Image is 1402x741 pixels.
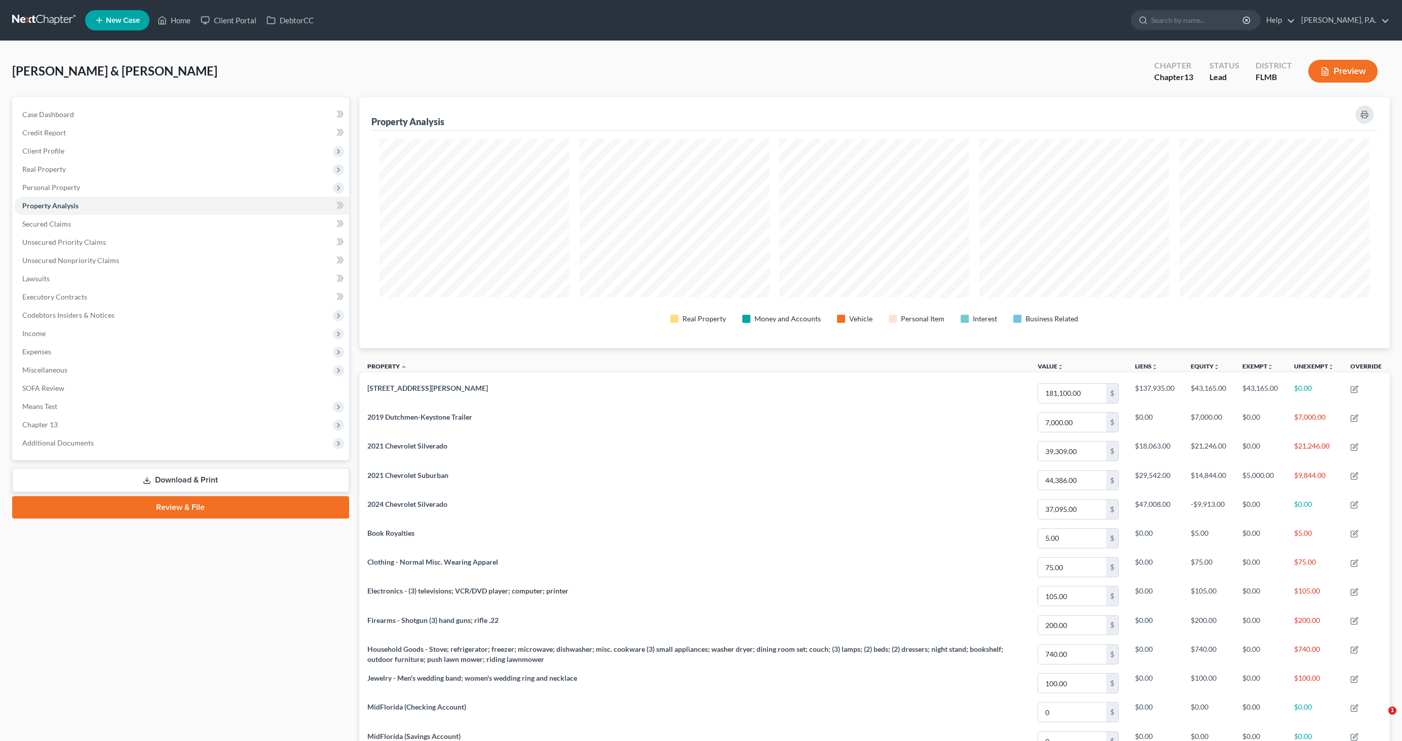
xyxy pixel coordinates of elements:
[1038,645,1106,664] input: 0.00
[1214,364,1220,370] i: unfold_more
[1106,384,1118,403] div: $
[14,233,349,251] a: Unsecured Priority Claims
[367,586,569,595] span: Electronics - (3) televisions; VCR/DVD player; computer; printer
[1209,60,1239,71] div: Status
[1183,669,1234,697] td: $100.00
[1183,698,1234,727] td: $0.00
[367,413,472,421] span: 2019 Dutchmen-Keystone Trailer
[1038,674,1106,693] input: 0.00
[1057,364,1064,370] i: unfold_more
[1106,616,1118,635] div: $
[367,362,407,370] a: Property expand_less
[22,238,106,246] span: Unsecured Priority Claims
[401,364,407,370] i: expand_less
[1328,364,1334,370] i: unfold_more
[1256,71,1292,83] div: FLMB
[1127,582,1183,611] td: $0.00
[901,314,944,324] div: Personal Item
[1234,582,1286,611] td: $0.00
[1152,364,1158,370] i: unfold_more
[22,347,51,356] span: Expenses
[1286,582,1342,611] td: $105.00
[1106,586,1118,606] div: $
[153,11,196,29] a: Home
[1127,698,1183,727] td: $0.00
[1286,495,1342,524] td: $0.00
[367,529,414,537] span: Book Royalties
[14,251,349,270] a: Unsecured Nonpriority Claims
[1242,362,1273,370] a: Exemptunfold_more
[22,183,80,192] span: Personal Property
[12,496,349,518] a: Review & File
[849,314,873,324] div: Vehicle
[22,384,64,392] span: SOFA Review
[1286,437,1342,466] td: $21,246.00
[973,314,997,324] div: Interest
[367,616,499,624] span: Firearms - Shotgun (3) hand guns; rifle .22
[1234,495,1286,524] td: $0.00
[1368,707,1392,731] iframe: Intercom live chat
[1106,674,1118,693] div: $
[367,674,577,682] span: Jewelry - Men's wedding band; women's wedding ring and necklace
[1234,669,1286,697] td: $0.00
[22,292,87,301] span: Executory Contracts
[1154,71,1193,83] div: Chapter
[22,256,119,265] span: Unsecured Nonpriority Claims
[22,438,94,447] span: Additional Documents
[1154,60,1193,71] div: Chapter
[14,288,349,306] a: Executory Contracts
[1038,616,1106,635] input: 0.00
[1151,11,1244,29] input: Search by name...
[1234,640,1286,669] td: $0.00
[14,270,349,288] a: Lawsuits
[1038,384,1106,403] input: 0.00
[1038,441,1106,461] input: 0.00
[1106,413,1118,432] div: $
[1183,495,1234,524] td: -$9,913.00
[683,314,726,324] div: Real Property
[1127,408,1183,437] td: $0.00
[1234,524,1286,552] td: $0.00
[1135,362,1158,370] a: Liensunfold_more
[1286,466,1342,495] td: $9,844.00
[22,201,79,210] span: Property Analysis
[14,124,349,142] a: Credit Report
[1127,495,1183,524] td: $47,008.00
[1038,586,1106,606] input: 0.00
[1286,640,1342,669] td: $740.00
[1106,529,1118,548] div: $
[1127,524,1183,552] td: $0.00
[754,314,821,324] div: Money and Accounts
[1286,524,1342,552] td: $5.00
[1308,60,1378,83] button: Preview
[1261,11,1295,29] a: Help
[1234,466,1286,495] td: $5,000.00
[1038,413,1106,432] input: 0.00
[1234,408,1286,437] td: $0.00
[1286,611,1342,640] td: $200.00
[1106,441,1118,461] div: $
[1127,611,1183,640] td: $0.00
[196,11,261,29] a: Client Portal
[1106,558,1118,577] div: $
[1038,500,1106,519] input: 0.00
[1127,466,1183,495] td: $29,542.00
[1209,71,1239,83] div: Lead
[1038,558,1106,577] input: 0.00
[1183,466,1234,495] td: $14,844.00
[22,274,50,283] span: Lawsuits
[1191,362,1220,370] a: Equityunfold_more
[367,645,1003,663] span: Household Goods - Stove; refrigerator; freezer; microwave; dishwasher; misc. cookware (3) small a...
[367,558,498,566] span: Clothing - Normal Misc. Wearing Apparel
[1106,471,1118,490] div: $
[1106,500,1118,519] div: $
[261,11,319,29] a: DebtorCC
[1294,362,1334,370] a: Unexemptunfold_more
[14,197,349,215] a: Property Analysis
[1234,379,1286,407] td: $43,165.00
[22,329,46,338] span: Income
[1286,408,1342,437] td: $7,000.00
[1388,707,1396,715] span: 1
[14,379,349,397] a: SOFA Review
[1026,314,1078,324] div: Business Related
